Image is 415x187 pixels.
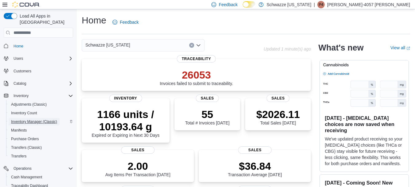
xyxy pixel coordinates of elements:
[196,43,201,48] button: Open list of options
[11,111,37,116] span: Inventory Count
[11,119,57,124] span: Inventory Manager (Classic)
[185,108,229,120] p: 55
[11,102,47,107] span: Adjustments (Classic)
[11,165,34,172] button: Operations
[238,146,272,154] span: Sales
[11,136,39,141] span: Purchase Orders
[11,175,42,180] span: Cash Management
[1,67,76,75] button: Customers
[219,2,237,8] span: Feedback
[87,108,165,138] div: Expired or Expiring in Next 30 Days
[319,1,323,8] span: P4
[185,108,229,125] div: Total # Invoices [DATE]
[177,55,216,63] span: Traceability
[11,55,73,62] span: Users
[6,109,76,117] button: Inventory Count
[325,136,404,167] p: We've updated product receiving so your [MEDICAL_DATA] choices (like THCa or CBG) stay visible fo...
[318,43,363,53] h2: What's new
[9,127,29,134] a: Manifests
[12,2,40,8] img: Cova
[256,108,300,120] p: $2026.11
[267,1,311,8] p: Schwazze [US_STATE]
[11,92,31,100] button: Inventory
[11,145,42,150] span: Transfers (Classic)
[267,95,290,102] span: Sales
[256,108,300,125] div: Total Sales [DATE]
[110,16,141,28] a: Feedback
[11,43,26,50] a: Home
[189,43,194,48] button: Clear input
[6,173,76,181] button: Cash Management
[9,109,40,117] a: Inventory Count
[14,69,31,74] span: Customers
[6,126,76,135] button: Manifests
[9,135,73,143] span: Purchase Orders
[9,101,49,108] a: Adjustments (Classic)
[9,127,73,134] span: Manifests
[6,143,76,152] button: Transfers (Classic)
[1,91,76,100] button: Inventory
[87,108,165,133] p: 1166 units / 10193.64 g
[1,41,76,50] button: Home
[196,95,219,102] span: Sales
[14,166,32,171] span: Operations
[14,81,26,86] span: Catalog
[85,41,130,49] span: Schwazze [US_STATE]
[9,109,73,117] span: Inventory Count
[228,160,282,177] div: Transaction Average [DATE]
[6,152,76,161] button: Transfers
[160,69,233,81] p: 26053
[1,54,76,63] button: Users
[314,1,315,8] p: |
[9,118,73,125] span: Inventory Manager (Classic)
[6,117,76,126] button: Inventory Manager (Classic)
[228,160,282,172] p: $36.84
[9,118,60,125] a: Inventory Manager (Classic)
[105,160,170,172] p: 2.00
[9,144,73,151] span: Transfers (Classic)
[82,14,106,26] h1: Home
[11,80,29,87] button: Catalog
[11,165,73,172] span: Operations
[14,56,23,61] span: Users
[11,67,34,75] a: Customers
[390,45,410,50] a: View allExternal link
[6,135,76,143] button: Purchase Orders
[121,146,155,154] span: Sales
[9,144,44,151] a: Transfers (Classic)
[11,67,73,75] span: Customers
[9,152,29,160] a: Transfers
[11,92,73,100] span: Inventory
[1,164,76,173] button: Operations
[9,135,41,143] a: Purchase Orders
[317,1,325,8] div: Patrick-4057 Leyba
[1,79,76,88] button: Catalog
[105,160,170,177] div: Avg Items Per Transaction [DATE]
[11,55,25,62] button: Users
[243,1,256,8] input: Dark Mode
[17,13,73,25] span: Load All Apps in [GEOGRAPHIC_DATA]
[11,128,27,133] span: Manifests
[109,95,142,102] span: Inventory
[160,69,233,86] div: Invoices failed to submit to traceability.
[6,100,76,109] button: Adjustments (Classic)
[120,19,139,25] span: Feedback
[9,173,73,181] span: Cash Management
[264,47,311,51] p: Updated 1 minute(s) ago
[11,42,73,50] span: Home
[9,101,73,108] span: Adjustments (Classic)
[14,93,29,98] span: Inventory
[325,115,404,133] h3: [DATE] - [MEDICAL_DATA] choices are now saved when receiving
[14,44,23,49] span: Home
[406,47,410,50] svg: External link
[327,1,410,8] p: [PERSON_NAME]-4057 [PERSON_NAME]
[9,152,73,160] span: Transfers
[9,173,45,181] a: Cash Management
[11,80,73,87] span: Catalog
[11,154,26,159] span: Transfers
